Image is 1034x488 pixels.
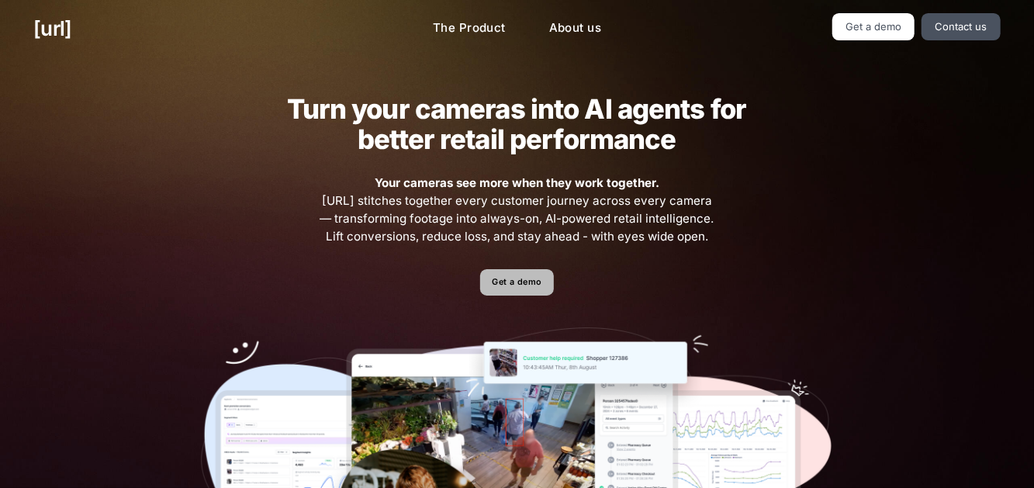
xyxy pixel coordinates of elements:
a: Get a demo [832,13,915,40]
a: Get a demo [480,269,554,296]
a: Contact us [922,13,1001,40]
h2: Turn your cameras into AI agents for better retail performance [263,94,770,154]
a: [URL] [33,13,71,43]
a: About us [537,13,614,43]
strong: Your cameras see more when they work together. [375,175,659,190]
a: The Product [420,13,518,43]
span: [URL] stitches together every customer journey across every camera — transforming footage into al... [318,175,717,245]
